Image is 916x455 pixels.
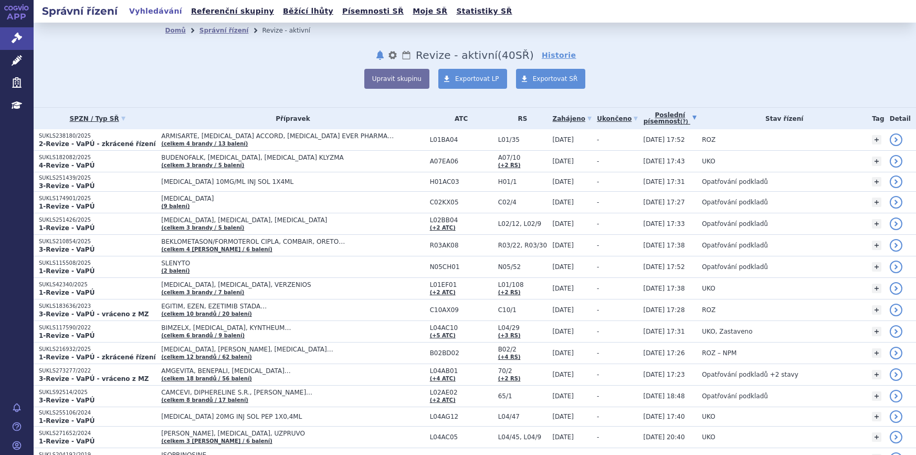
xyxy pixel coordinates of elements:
a: Exportovat LP [438,69,507,89]
a: Zahájeno [552,111,592,126]
a: detail [890,155,902,168]
a: SPZN / Typ SŘ [39,111,156,126]
span: [MEDICAL_DATA] [161,195,424,202]
a: Písemnosti SŘ [339,4,407,18]
th: ATC [425,108,493,129]
strong: 1-Revize - VaPÚ [39,332,94,339]
a: (2 balení) [161,268,189,274]
th: Stav řízení [697,108,867,129]
span: 70/2 [498,367,548,375]
span: ROZ [702,136,715,143]
a: + [872,284,881,293]
span: [DATE] [552,285,574,292]
a: (celkem 3 brandy / 5 balení) [161,225,244,231]
span: [MEDICAL_DATA], [PERSON_NAME], [MEDICAL_DATA]… [161,346,424,353]
span: - [597,242,599,249]
p: SUKLS251426/2025 [39,216,156,224]
span: UKO [702,433,715,441]
span: ( SŘ) [498,49,534,61]
strong: 3-Revize - VaPÚ - vráceno z MZ [39,375,149,382]
p: SUKLS216932/2025 [39,346,156,353]
span: [DATE] 17:40 [644,413,685,420]
a: Správní řízení [199,27,249,34]
span: [DATE] [552,263,574,271]
span: [DATE] 18:48 [644,392,685,400]
span: [DATE] 20:40 [644,433,685,441]
a: + [872,327,881,336]
a: (+4 RS) [498,354,521,360]
span: BIMZELX, [MEDICAL_DATA], KYNTHEUM… [161,324,424,332]
span: UKO, Zastaveno [702,328,752,335]
strong: 3-Revize - VaPÚ [39,182,94,190]
span: R03/22, R03/30 [498,242,548,249]
span: UKO [702,285,715,292]
a: detail [890,325,902,338]
th: Tag [867,108,884,129]
span: [MEDICAL_DATA], [MEDICAL_DATA], [MEDICAL_DATA] [161,216,424,224]
span: C10/1 [498,306,548,314]
a: (celkem 4 [PERSON_NAME] / 6 balení) [161,246,272,252]
a: + [872,391,881,401]
a: Poslednípísemnost(?) [644,108,697,129]
span: BEKLOMETASON/FORMOTEROL CIPLA, COMBAIR, ORETO… [161,238,424,245]
span: Opatřování podkladů +2 stavy [702,371,798,378]
a: detail [890,410,902,423]
span: - [597,413,599,420]
strong: 1-Revize - VaPÚ [39,438,94,445]
strong: 1-Revize - VaPÚ [39,203,94,210]
strong: 2-Revize - VaPÚ - zkrácené řízení [39,140,156,148]
a: (celkem 6 brandů / 9 balení) [161,333,245,338]
button: nastavení [387,49,398,61]
a: detail [890,304,902,316]
span: - [597,263,599,271]
span: [DATE] 17:43 [644,158,685,165]
a: (+2 RS) [498,376,521,381]
span: UKO [702,413,715,420]
span: C10AX09 [430,306,493,314]
strong: 1-Revize - VaPÚ [39,289,94,296]
a: (+4 ATC) [430,376,456,381]
a: + [872,219,881,229]
strong: 3-Revize - VaPÚ [39,397,94,404]
span: [DATE] 17:52 [644,136,685,143]
a: + [872,177,881,187]
a: Moje SŘ [409,4,450,18]
span: ROZ [702,306,715,314]
a: Vyhledávání [126,4,185,18]
span: ROZ – NPM [702,349,736,357]
a: Lhůty [401,49,412,61]
span: [DATE] 17:38 [644,242,685,249]
a: (celkem 3 brandy / 5 balení) [161,162,244,168]
p: SUKLS117590/2022 [39,324,156,332]
a: Referenční skupiny [188,4,277,18]
span: L04AG12 [430,413,493,420]
p: SUKLS210854/2025 [39,238,156,245]
a: detail [890,368,902,381]
a: detail [890,282,902,295]
p: SUKLS115508/2025 [39,260,156,267]
span: L02BB04 [430,216,493,224]
a: + [872,432,881,442]
span: [DATE] [552,178,574,185]
span: B02BD02 [430,349,493,357]
a: (+2 ATC) [430,397,456,403]
span: [DATE] [552,328,574,335]
span: SLENYTO [161,260,424,267]
span: BUDENOFALK, [MEDICAL_DATA], [MEDICAL_DATA] KLYZMA [161,154,424,161]
span: L04/29 [498,324,548,332]
a: (celkem 12 brandů / 62 balení) [161,354,252,360]
span: C02KX05 [430,199,493,206]
span: [DATE] 17:52 [644,263,685,271]
a: + [872,305,881,315]
span: L01/35 [498,136,548,143]
span: N05/52 [498,263,548,271]
span: L04/45, L04/9 [498,433,548,441]
p: SUKLS42340/2025 [39,281,156,288]
a: (celkem 4 brandy / 13 balení) [161,141,248,147]
th: RS [493,108,548,129]
a: Ukončeno [597,111,638,126]
a: (9 balení) [161,203,189,209]
a: (+2 RS) [498,289,521,295]
span: [DATE] 17:33 [644,220,685,227]
a: + [872,348,881,358]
